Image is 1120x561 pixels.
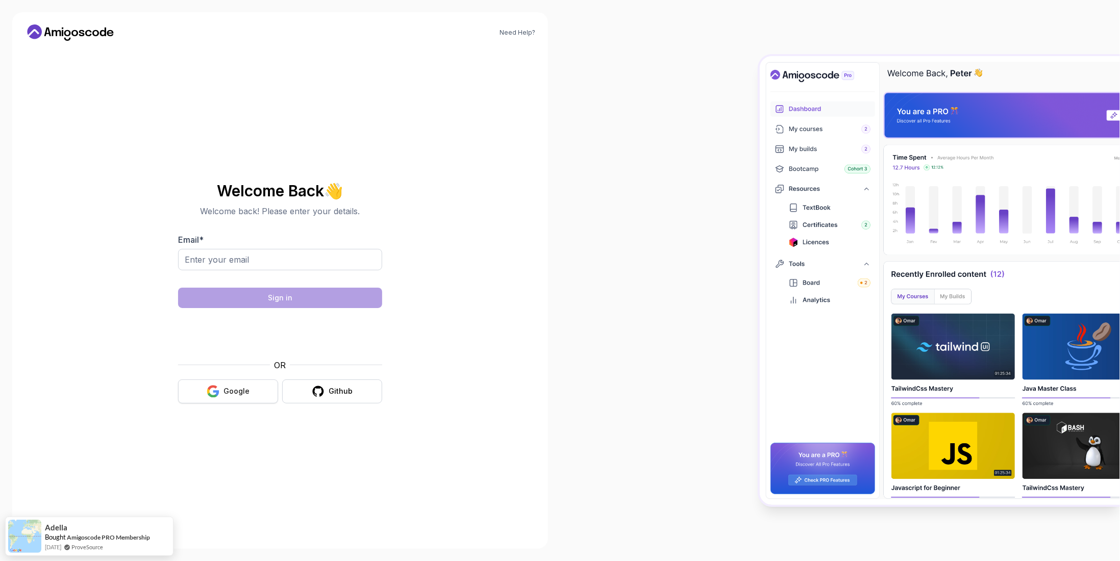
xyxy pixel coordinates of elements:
[274,359,286,371] p: OR
[45,523,67,532] span: Adella
[203,314,357,353] iframe: Widget containing checkbox for hCaptcha security challenge
[45,533,66,541] span: Bought
[178,183,382,199] h2: Welcome Back
[760,56,1120,505] img: Amigoscode Dashboard
[500,29,536,37] a: Need Help?
[178,235,204,245] label: Email *
[178,205,382,217] p: Welcome back! Please enter your details.
[329,386,353,396] div: Github
[268,293,292,303] div: Sign in
[67,533,150,542] a: Amigoscode PRO Membership
[178,379,278,403] button: Google
[282,379,382,403] button: Github
[178,288,382,308] button: Sign in
[324,182,343,199] span: 👋
[178,249,382,270] input: Enter your email
[8,520,41,553] img: provesource social proof notification image
[24,24,116,41] a: Home link
[223,386,250,396] div: Google
[45,543,61,551] span: [DATE]
[71,544,103,550] a: ProveSource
